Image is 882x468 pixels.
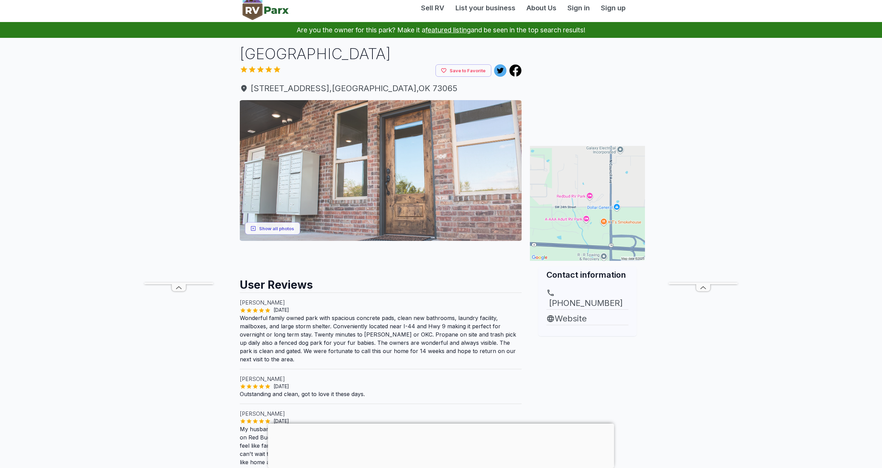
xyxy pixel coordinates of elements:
img: AAcXr8q88CROJJjZJRDRVeSQb0IlXg96zdSGfodeTsVdZxT4qCrMauf7MIfGuNMdYWQ3KDR0QBnHbBktyVTtX9HdQMtqQTfzN... [240,100,522,241]
a: Website [546,312,628,325]
a: Sign in [562,3,595,13]
span: [DATE] [271,418,292,425]
img: Map for Redbud RV Park [530,146,645,261]
a: List your business [450,3,521,13]
iframe: Advertisement [144,76,213,283]
a: Sell RV [416,3,450,13]
iframe: Advertisement [669,76,738,283]
p: Wonderful family owned park with spacious concrete pads, clean new bathrooms, laundry facility, m... [240,314,522,363]
iframe: Advertisement [530,336,645,422]
p: Are you the owner for this park? Make it a and be seen in the top search results! [8,22,874,38]
p: [PERSON_NAME] [240,298,522,307]
a: [PHONE_NUMBER] [546,289,628,309]
button: Show all photos [245,222,300,235]
p: Outstanding and clean, got to love it these days. [240,390,522,398]
iframe: Advertisement [240,241,522,272]
a: Sign up [595,3,631,13]
p: [PERSON_NAME] [240,409,522,418]
h2: Contact information [546,269,628,280]
h2: User Reviews [240,272,522,292]
span: [DATE] [271,383,292,390]
span: [DATE] [271,307,292,313]
iframe: Advertisement [530,43,645,129]
p: [PERSON_NAME] [240,375,522,383]
a: [STREET_ADDRESS],[GEOGRAPHIC_DATA],OK 73065 [240,82,522,95]
h1: [GEOGRAPHIC_DATA] [240,43,522,64]
button: Save to Favorite [435,64,491,77]
a: featured listing [425,26,471,34]
a: About Us [521,3,562,13]
p: My husband and I were transferred to the OKC area just a couple months ago and we happen to stumb... [240,425,522,466]
span: [STREET_ADDRESS] , [GEOGRAPHIC_DATA] , OK 73065 [240,82,522,95]
iframe: Advertisement [268,424,614,466]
